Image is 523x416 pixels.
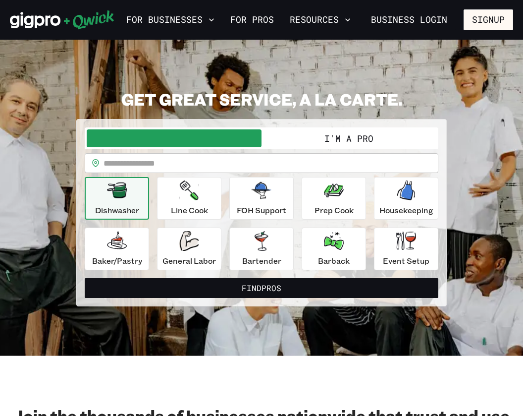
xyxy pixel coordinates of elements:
button: For Businesses [122,11,218,28]
p: Line Cook [171,204,208,216]
h2: GET GREAT SERVICE, A LA CARTE. [76,89,447,109]
p: Prep Cook [314,204,354,216]
button: General Labor [157,228,221,270]
button: I'm a Pro [261,129,436,147]
button: Signup [464,9,513,30]
p: FOH Support [237,204,286,216]
button: Bartender [229,228,294,270]
a: For Pros [226,11,278,28]
button: Housekeeping [374,177,438,220]
p: Housekeeping [379,204,433,216]
button: FOH Support [229,177,294,220]
p: Event Setup [383,255,429,267]
button: Prep Cook [302,177,366,220]
p: Dishwasher [95,204,139,216]
button: Baker/Pastry [85,228,149,270]
p: General Labor [162,255,216,267]
p: Barback [318,255,350,267]
a: Business Login [363,9,456,30]
button: Line Cook [157,177,221,220]
p: Baker/Pastry [92,255,142,267]
button: Event Setup [374,228,438,270]
button: FindPros [85,278,438,298]
p: Bartender [242,255,281,267]
button: Resources [286,11,355,28]
button: Barback [302,228,366,270]
button: I'm a Business [87,129,261,147]
button: Dishwasher [85,177,149,220]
